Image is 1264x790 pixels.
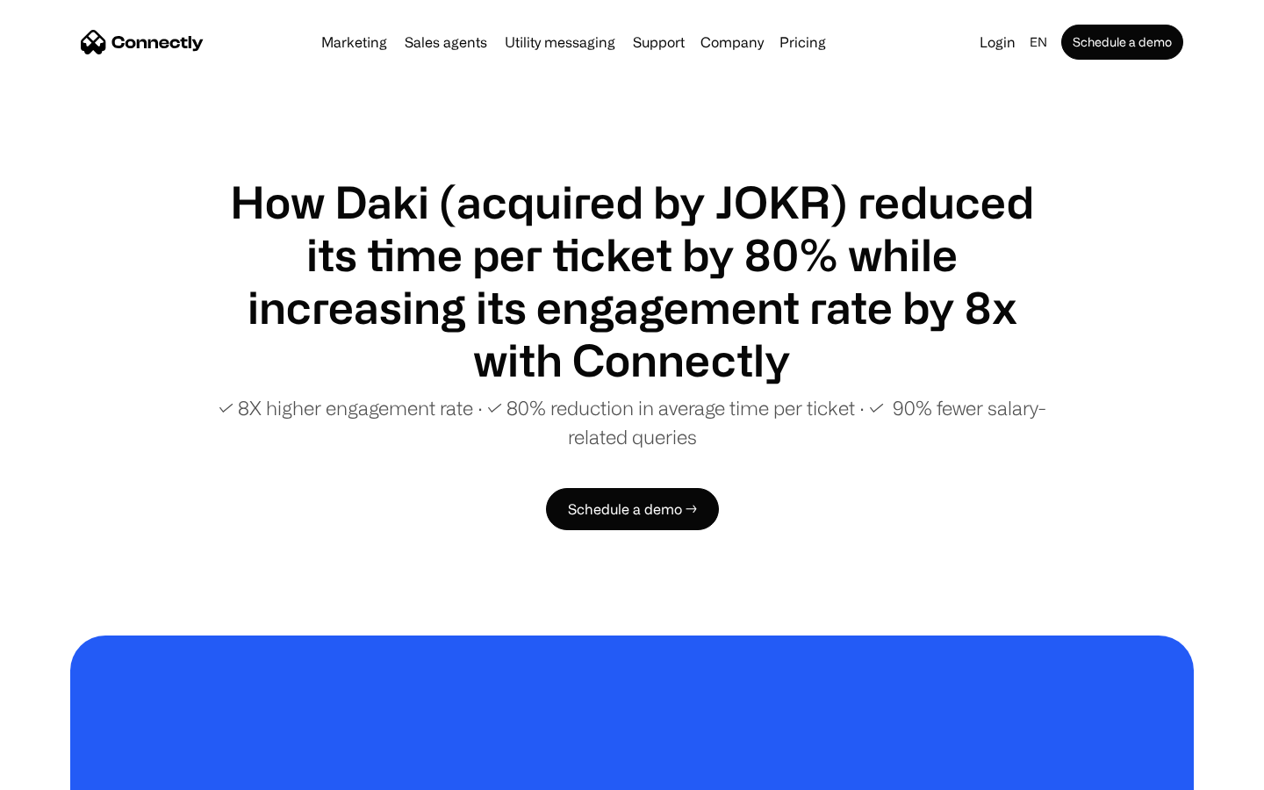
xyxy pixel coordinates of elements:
[35,759,105,784] ul: Language list
[1061,25,1183,60] a: Schedule a demo
[498,35,622,49] a: Utility messaging
[772,35,833,49] a: Pricing
[700,30,764,54] div: Company
[314,35,394,49] a: Marketing
[398,35,494,49] a: Sales agents
[211,176,1053,386] h1: How Daki (acquired by JOKR) reduced its time per ticket by 80% while increasing its engagement ra...
[546,488,719,530] a: Schedule a demo →
[18,758,105,784] aside: Language selected: English
[211,393,1053,451] p: ✓ 8X higher engagement rate ∙ ✓ 80% reduction in average time per ticket ∙ ✓ 90% fewer salary-rel...
[1030,30,1047,54] div: en
[626,35,692,49] a: Support
[973,30,1023,54] a: Login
